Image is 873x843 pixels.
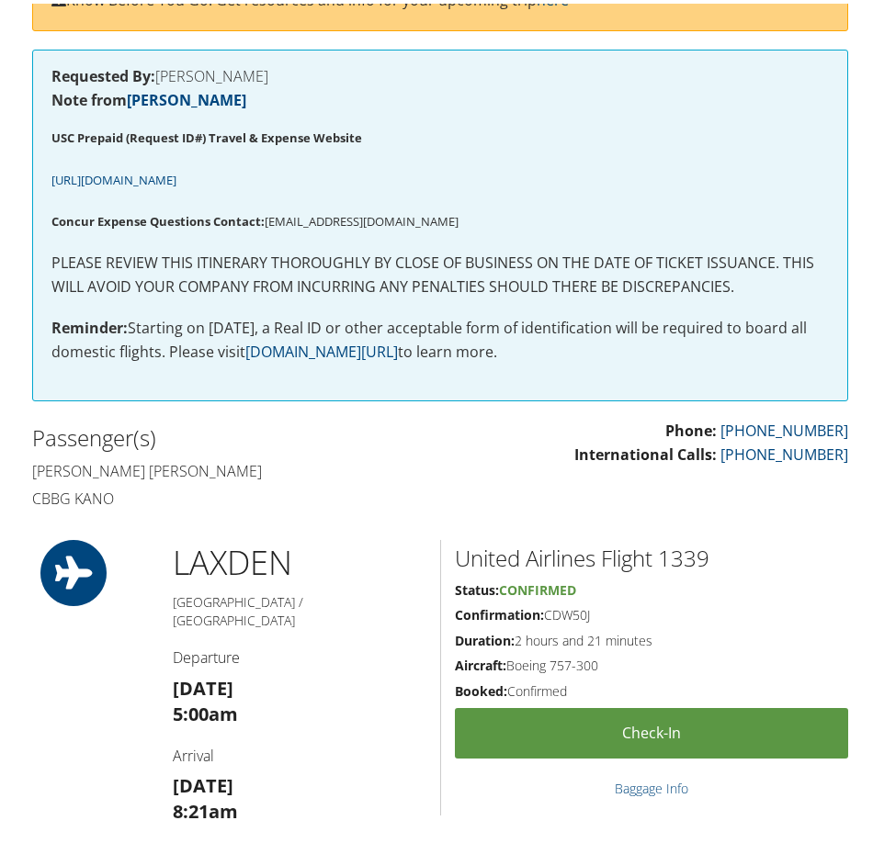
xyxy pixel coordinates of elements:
[455,602,848,621] h5: CDW50J
[455,628,515,646] strong: Duration:
[32,457,426,478] h4: [PERSON_NAME] [PERSON_NAME]
[32,419,426,450] h2: Passenger(s)
[173,672,233,697] strong: [DATE]
[455,578,499,595] strong: Status:
[574,441,717,461] strong: International Calls:
[455,539,848,570] h2: United Airlines Flight 1339
[173,742,426,762] h4: Arrival
[32,485,426,505] h4: Cbbg Kano
[615,776,688,793] a: Baggage Info
[51,165,176,185] a: [URL][DOMAIN_NAME]
[720,417,848,437] a: [PHONE_NUMBER]
[51,168,176,185] span: [URL][DOMAIN_NAME]
[51,314,128,334] strong: Reminder:
[173,644,426,664] h4: Departure
[173,795,238,820] strong: 8:21am
[173,698,238,723] strong: 5:00am
[51,209,459,226] span: [EMAIL_ADDRESS][DOMAIN_NAME]
[51,209,265,226] strong: Concur Expense Questions Contact:
[455,679,848,697] h5: Confirmed
[665,417,717,437] strong: Phone:
[455,704,848,755] a: Check-in
[455,653,506,670] strong: Aircraft:
[173,770,233,794] strong: [DATE]
[720,441,848,461] a: [PHONE_NUMBER]
[51,65,829,80] h4: [PERSON_NAME]
[51,62,155,83] strong: Requested By:
[455,628,848,646] h5: 2 hours and 21 minutes
[173,536,426,582] h1: LAX DEN
[455,602,544,620] strong: Confirmation:
[245,338,398,358] a: [DOMAIN_NAME][URL]
[51,86,246,107] strong: Note from
[51,126,362,142] strong: USC Prepaid (Request ID#) Travel & Expense Website
[455,679,507,696] strong: Booked:
[127,86,246,107] a: [PERSON_NAME]
[51,313,829,360] p: Starting on [DATE], a Real ID or other acceptable form of identification will be required to boar...
[455,653,848,671] h5: Boeing 757-300
[173,590,426,625] h5: [GEOGRAPHIC_DATA] / [GEOGRAPHIC_DATA]
[51,248,829,295] p: PLEASE REVIEW THIS ITINERARY THOROUGHLY BY CLOSE OF BUSINESS ON THE DATE OF TICKET ISSUANCE. THIS...
[499,578,576,595] span: Confirmed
